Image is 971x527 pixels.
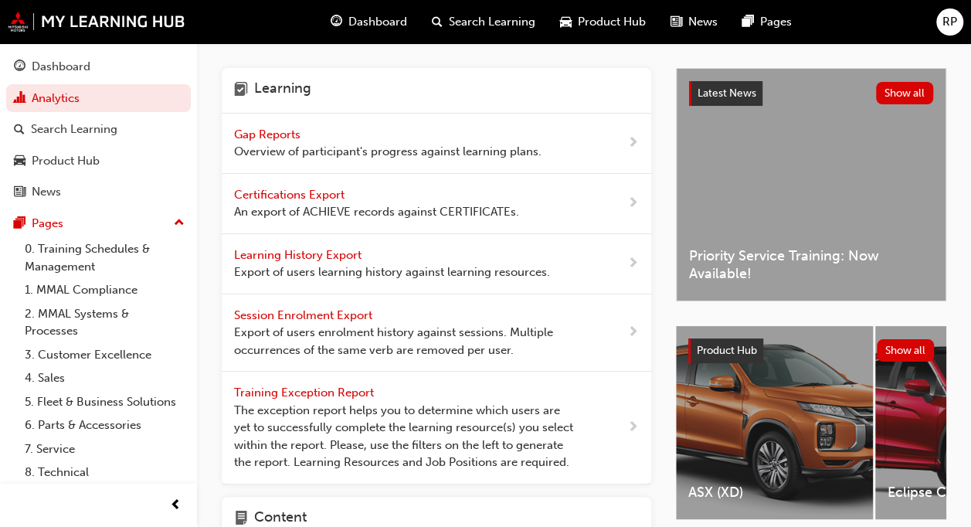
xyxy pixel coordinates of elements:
[19,237,191,278] a: 0. Training Schedules & Management
[627,323,639,342] span: next-icon
[222,114,651,174] a: Gap Reports Overview of participant's progress against learning plans.next-icon
[19,413,191,437] a: 6. Parts & Accessories
[578,13,646,31] span: Product Hub
[14,123,25,137] span: search-icon
[877,339,935,362] button: Show all
[31,121,117,138] div: Search Learning
[32,183,61,201] div: News
[19,278,191,302] a: 1. MMAL Compliance
[936,8,963,36] button: RP
[348,13,407,31] span: Dashboard
[254,80,311,100] h4: Learning
[942,13,957,31] span: RP
[6,209,191,238] button: Pages
[688,484,861,501] span: ASX (XD)
[234,386,377,399] span: Training Exception Report
[14,92,25,106] span: chart-icon
[627,194,639,213] span: next-icon
[658,6,730,38] a: news-iconNews
[14,155,25,168] span: car-icon
[19,366,191,390] a: 4. Sales
[318,6,419,38] a: guage-iconDashboard
[234,80,248,100] span: learning-icon
[627,134,639,153] span: next-icon
[6,147,191,175] a: Product Hub
[6,115,191,144] a: Search Learning
[548,6,658,38] a: car-iconProduct Hub
[222,294,651,372] a: Session Enrolment Export Export of users enrolment history against sessions. Multiple occurrences...
[234,127,304,141] span: Gap Reports
[174,213,185,233] span: up-icon
[627,418,639,437] span: next-icon
[676,326,873,519] a: ASX (XD)
[760,13,792,31] span: Pages
[560,12,572,32] span: car-icon
[19,343,191,367] a: 3. Customer Excellence
[449,13,535,31] span: Search Learning
[6,49,191,209] button: DashboardAnalyticsSearch LearningProduct HubNews
[14,60,25,74] span: guage-icon
[19,461,191,484] a: 8. Technical
[234,263,550,281] span: Export of users learning history against learning resources.
[234,308,375,322] span: Session Enrolment Export
[234,324,578,359] span: Export of users enrolment history against sessions. Multiple occurrences of the same verb are rem...
[432,12,443,32] span: search-icon
[6,84,191,113] a: Analytics
[14,217,25,231] span: pages-icon
[742,12,754,32] span: pages-icon
[234,143,542,161] span: Overview of participant's progress against learning plans.
[19,437,191,461] a: 7. Service
[222,174,651,234] a: Certifications Export An export of ACHIEVE records against CERTIFICATEs.next-icon
[730,6,804,38] a: pages-iconPages
[6,53,191,81] a: Dashboard
[170,496,182,515] span: prev-icon
[688,338,934,363] a: Product HubShow all
[32,215,63,233] div: Pages
[688,13,718,31] span: News
[6,178,191,206] a: News
[876,82,934,104] button: Show all
[419,6,548,38] a: search-iconSearch Learning
[32,58,90,76] div: Dashboard
[14,185,25,199] span: news-icon
[627,254,639,274] span: next-icon
[234,203,519,221] span: An export of ACHIEVE records against CERTIFICATEs.
[32,152,100,170] div: Product Hub
[8,12,185,32] img: mmal
[234,188,348,202] span: Certifications Export
[331,12,342,32] span: guage-icon
[234,402,578,471] span: The exception report helps you to determine which users are yet to successfully complete the lear...
[222,234,651,294] a: Learning History Export Export of users learning history against learning resources.next-icon
[222,372,651,484] a: Training Exception Report The exception report helps you to determine which users are yet to succ...
[689,81,933,106] a: Latest NewsShow all
[698,87,756,100] span: Latest News
[234,248,365,262] span: Learning History Export
[689,247,933,282] span: Priority Service Training: Now Available!
[671,12,682,32] span: news-icon
[676,68,946,301] a: Latest NewsShow allPriority Service Training: Now Available!
[697,344,757,357] span: Product Hub
[19,390,191,414] a: 5. Fleet & Business Solutions
[19,302,191,343] a: 2. MMAL Systems & Processes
